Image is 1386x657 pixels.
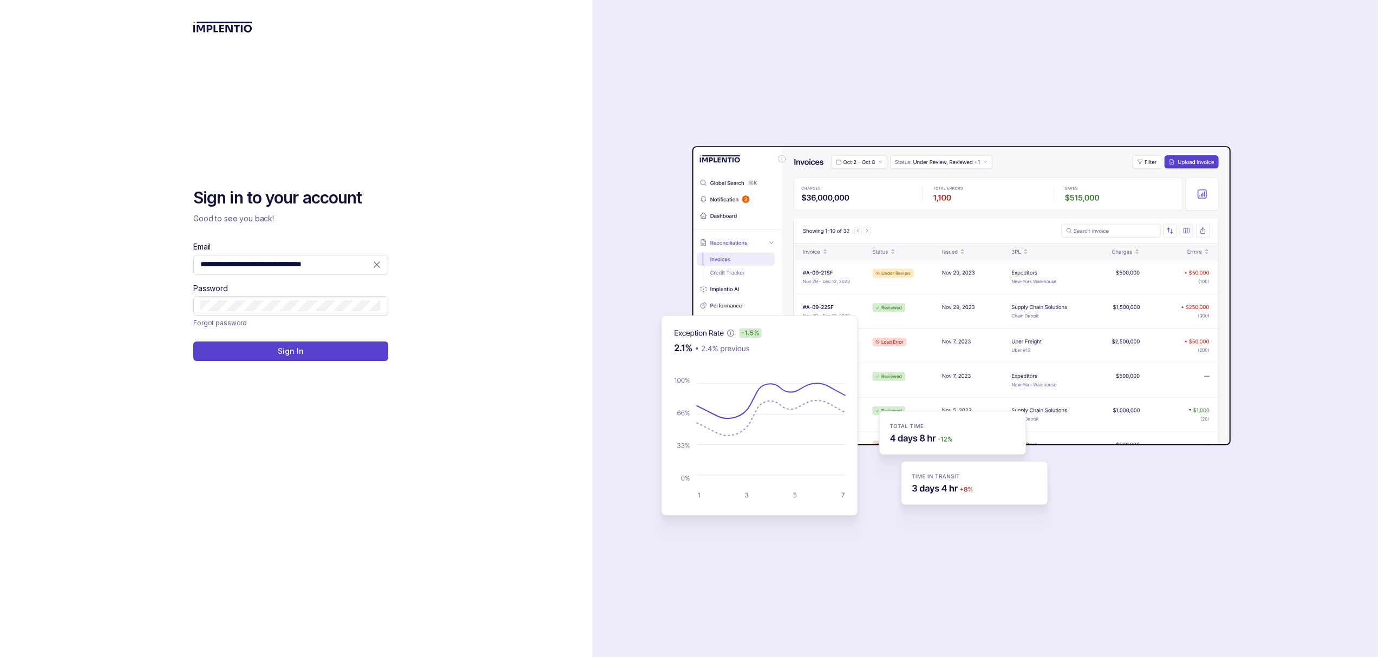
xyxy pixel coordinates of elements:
[193,241,211,252] label: Email
[193,341,388,361] button: Sign In
[193,283,228,294] label: Password
[193,22,252,32] img: logo
[278,346,303,357] p: Sign In
[193,213,388,224] p: Good to see you back!
[193,318,247,328] a: Link Forgot password
[193,187,388,209] h2: Sign in to your account
[623,112,1234,545] img: signin-background.svg
[193,318,247,328] p: Forgot password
